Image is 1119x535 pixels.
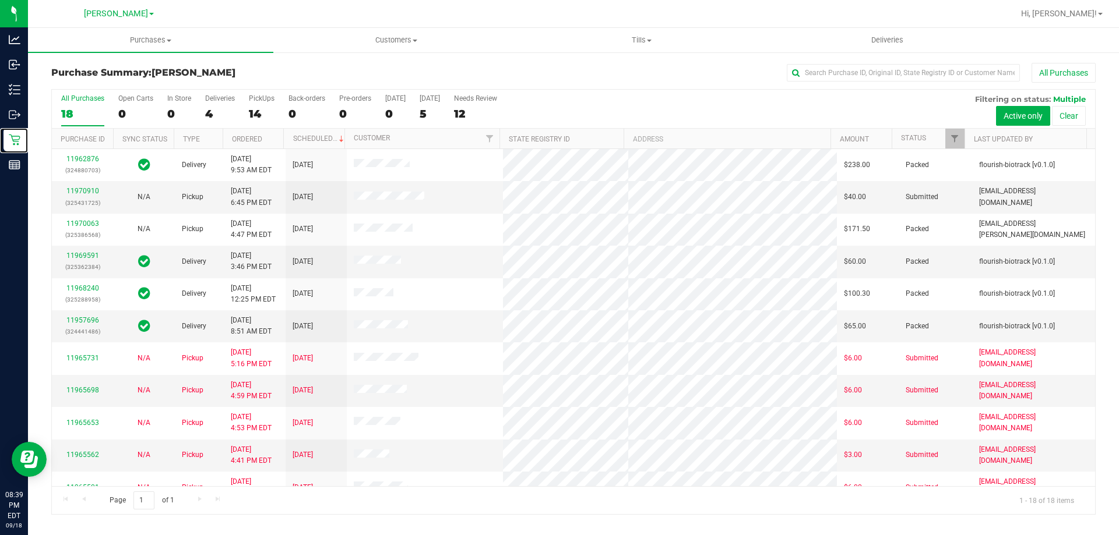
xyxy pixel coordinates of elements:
[5,490,23,521] p: 08:39 PM EDT
[66,187,99,195] a: 11970910
[293,449,313,460] span: [DATE]
[844,417,862,428] span: $6.00
[66,483,99,491] a: 11965501
[231,283,276,305] span: [DATE] 12:25 PM EDT
[906,385,938,396] span: Submitted
[844,192,866,203] span: $40.00
[28,35,273,45] span: Purchases
[66,316,99,324] a: 11957696
[51,68,399,78] h3: Purchase Summary:
[288,94,325,102] div: Back-orders
[293,417,313,428] span: [DATE]
[996,106,1050,126] button: Active only
[339,107,371,121] div: 0
[844,321,866,332] span: $65.00
[138,192,150,203] button: N/A
[182,482,203,493] span: Pickup
[906,417,938,428] span: Submitted
[840,135,869,143] a: Amount
[945,129,965,148] a: Filter
[519,35,763,45] span: Tills
[231,476,272,498] span: [DATE] 4:28 PM EDT
[906,224,929,235] span: Packed
[59,326,106,337] p: (324441486)
[1053,94,1086,104] span: Multiple
[975,94,1051,104] span: Filtering on status:
[9,84,20,95] inline-svg: Inventory
[906,353,938,364] span: Submitted
[906,321,929,332] span: Packed
[59,229,106,240] p: (325386568)
[906,160,929,171] span: Packed
[979,186,1088,208] span: [EMAIL_ADDRESS][DOMAIN_NAME]
[293,134,346,143] a: Scheduled
[454,107,497,121] div: 12
[66,251,99,260] a: 11969591
[59,165,106,176] p: (324880703)
[182,256,206,267] span: Delivery
[1021,9,1097,18] span: Hi, [PERSON_NAME]!
[906,288,929,299] span: Packed
[979,160,1055,171] span: flourish-biotrack [v0.1.0]
[844,353,862,364] span: $6.00
[844,256,866,267] span: $60.00
[138,225,150,233] span: Not Applicable
[138,419,150,427] span: Not Applicable
[182,449,203,460] span: Pickup
[12,442,47,477] iframe: Resource center
[519,28,764,52] a: Tills
[138,449,150,460] button: N/A
[138,482,150,493] button: N/A
[9,134,20,146] inline-svg: Retail
[1052,106,1086,126] button: Clear
[138,483,150,491] span: Not Applicable
[231,380,272,402] span: [DATE] 4:59 PM EDT
[231,218,272,240] span: [DATE] 4:47 PM EDT
[182,417,203,428] span: Pickup
[66,155,99,163] a: 11962876
[59,261,106,272] p: (325362384)
[182,353,203,364] span: Pickup
[5,521,23,530] p: 09/18
[28,28,273,52] a: Purchases
[420,107,440,121] div: 5
[979,476,1088,498] span: [EMAIL_ADDRESS][DOMAIN_NAME]
[182,288,206,299] span: Delivery
[66,284,99,292] a: 11968240
[293,385,313,396] span: [DATE]
[84,9,148,19] span: [PERSON_NAME]
[765,28,1010,52] a: Deliveries
[118,94,153,102] div: Open Carts
[231,412,272,434] span: [DATE] 4:53 PM EDT
[138,451,150,459] span: Not Applicable
[182,160,206,171] span: Delivery
[273,28,519,52] a: Customers
[339,94,371,102] div: Pre-orders
[979,218,1088,240] span: [EMAIL_ADDRESS][PERSON_NAME][DOMAIN_NAME]
[205,107,235,121] div: 4
[9,159,20,171] inline-svg: Reports
[293,482,313,493] span: [DATE]
[1032,63,1096,83] button: All Purchases
[624,129,831,149] th: Address
[231,347,272,369] span: [DATE] 5:16 PM EDT
[100,491,184,509] span: Page of 1
[231,315,272,337] span: [DATE] 8:51 AM EDT
[122,135,167,143] a: Sync Status
[385,94,406,102] div: [DATE]
[979,444,1088,466] span: [EMAIL_ADDRESS][DOMAIN_NAME]
[66,419,99,427] a: 11965653
[231,186,272,208] span: [DATE] 6:45 PM EDT
[293,192,313,203] span: [DATE]
[979,347,1088,369] span: [EMAIL_ADDRESS][DOMAIN_NAME]
[787,64,1020,82] input: Search Purchase ID, Original ID, State Registry ID or Customer Name...
[420,94,440,102] div: [DATE]
[231,154,272,176] span: [DATE] 9:53 AM EDT
[167,94,191,102] div: In Store
[167,107,191,121] div: 0
[293,353,313,364] span: [DATE]
[856,35,919,45] span: Deliveries
[59,294,106,305] p: (325288958)
[182,224,203,235] span: Pickup
[249,94,275,102] div: PickUps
